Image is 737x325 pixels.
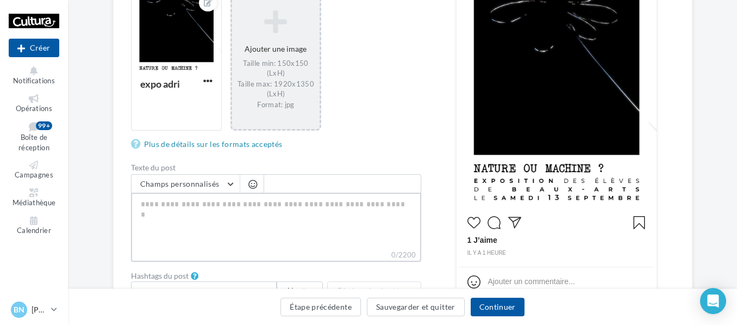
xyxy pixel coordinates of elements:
p: [PERSON_NAME] [32,304,47,315]
a: Bn [PERSON_NAME] [9,299,59,320]
a: Campagnes [9,158,59,182]
label: 0/2200 [131,249,421,262]
button: Ajouter [277,281,322,300]
label: Hashtags du post [131,272,189,280]
button: Générer des hashtags [327,281,421,300]
span: Bn [14,304,24,315]
button: Notifications [9,64,59,88]
div: expo adri [140,78,180,90]
span: Opérations [16,104,52,113]
button: Champs personnalisés [132,175,240,193]
span: Notifications [13,76,55,85]
a: Calendrier [9,214,59,237]
div: Nouvelle campagne [9,39,59,57]
svg: Emoji [467,275,480,289]
svg: J’aime [467,216,480,229]
a: Médiathèque [9,186,59,210]
svg: Partager la publication [508,216,521,229]
span: Médiathèque [13,198,56,207]
div: Open Intercom Messenger [700,288,726,314]
button: Étape précédente [280,298,361,316]
a: Plus de détails sur les formats acceptés [131,138,287,151]
svg: Commenter [488,216,501,229]
a: Opérations [9,92,59,115]
span: Calendrier [17,226,51,235]
label: Texte du post [131,164,421,171]
button: Continuer [471,298,524,316]
div: 1 J’aime [467,235,646,248]
button: Sauvegarder et quitter [367,298,465,316]
div: il y a 1 heure [467,248,646,258]
div: Ajouter un commentaire... [488,276,574,287]
svg: Enregistrer [633,216,646,229]
span: Champs personnalisés [140,179,220,188]
button: Créer [9,39,59,57]
span: Campagnes [15,171,53,180]
div: 99+ [36,121,52,130]
span: Boîte de réception [18,133,49,152]
a: Boîte de réception99+ [9,119,59,154]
